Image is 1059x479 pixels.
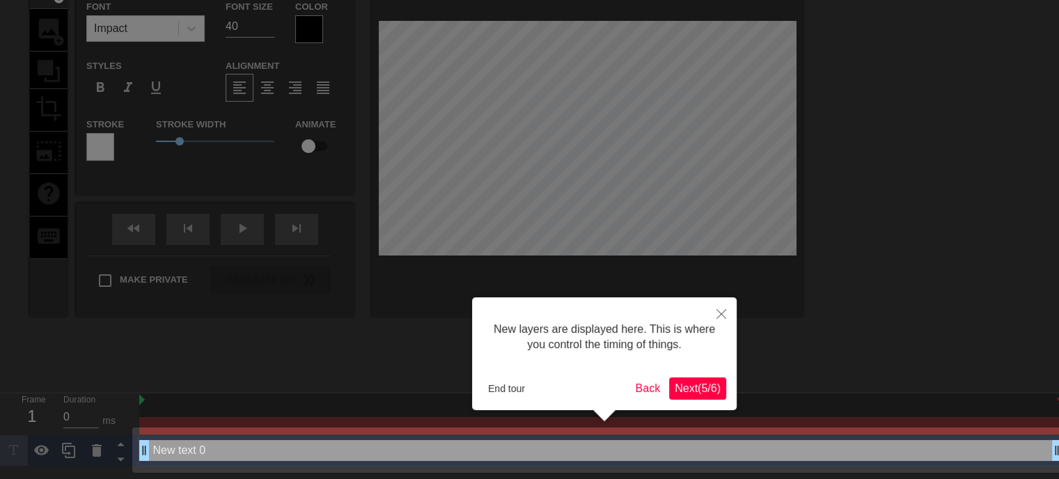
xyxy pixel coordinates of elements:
[483,378,531,399] button: End tour
[675,382,721,394] span: Next ( 5 / 6 )
[483,308,726,367] div: New layers are displayed here. This is where you control the timing of things.
[630,377,666,400] button: Back
[706,297,737,329] button: Close
[669,377,726,400] button: Next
